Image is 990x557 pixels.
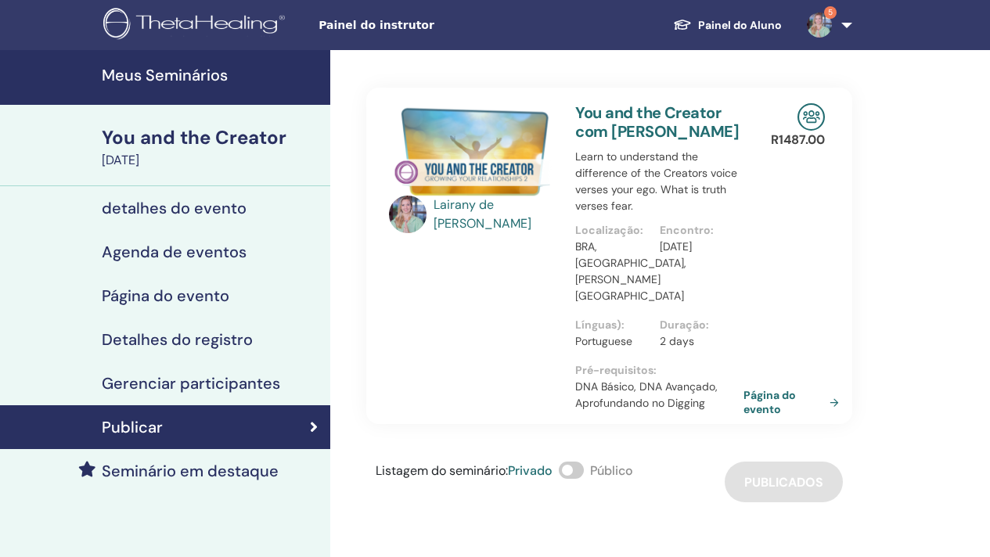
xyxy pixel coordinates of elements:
div: [DATE] [102,151,321,170]
p: 2 days [660,333,734,350]
img: default.jpg [389,196,427,233]
p: DNA Básico, DNA Avançado, Aprofundando no Digging [575,379,743,411]
span: Privado [508,462,553,479]
img: You and the Creator [389,103,557,200]
h4: Detalhes do registro [102,330,253,349]
p: Localização : [575,222,650,239]
a: You and the Creator[DATE] [92,124,330,170]
span: 5 [824,6,837,19]
p: Duração : [660,317,734,333]
p: Learn to understand the difference of the Creators voice verses your ego. What is truth verses fear. [575,149,743,214]
h4: Gerenciar participantes [102,374,280,393]
img: default.jpg [807,13,832,38]
p: Línguas) : [575,317,650,333]
p: Portuguese [575,333,650,350]
h4: detalhes do evento [102,199,247,217]
p: R 1487.00 [771,131,825,149]
a: Painel do Aluno [661,11,794,40]
a: Lairany de [PERSON_NAME] [434,196,560,233]
span: Painel do instrutor [319,17,553,34]
a: Página do evento [743,388,845,416]
div: You and the Creator [102,124,321,151]
a: You and the Creator com [PERSON_NAME] [575,102,739,142]
h4: Publicar [102,418,163,437]
span: Público [590,462,633,479]
h4: Página do evento [102,286,229,305]
h4: Agenda de eventos [102,243,247,261]
img: graduation-cap-white.svg [673,18,692,31]
p: Encontro : [660,222,734,239]
h4: Seminário em destaque [102,462,279,480]
h4: Meus Seminários [102,66,321,84]
p: [DATE] [660,239,734,255]
span: Listagem do seminário : [376,462,508,479]
img: logo.png [103,8,290,43]
p: Pré-requisitos : [575,362,743,379]
p: BRA, [GEOGRAPHIC_DATA], [PERSON_NAME][GEOGRAPHIC_DATA] [575,239,650,304]
img: In-Person Seminar [797,103,825,131]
